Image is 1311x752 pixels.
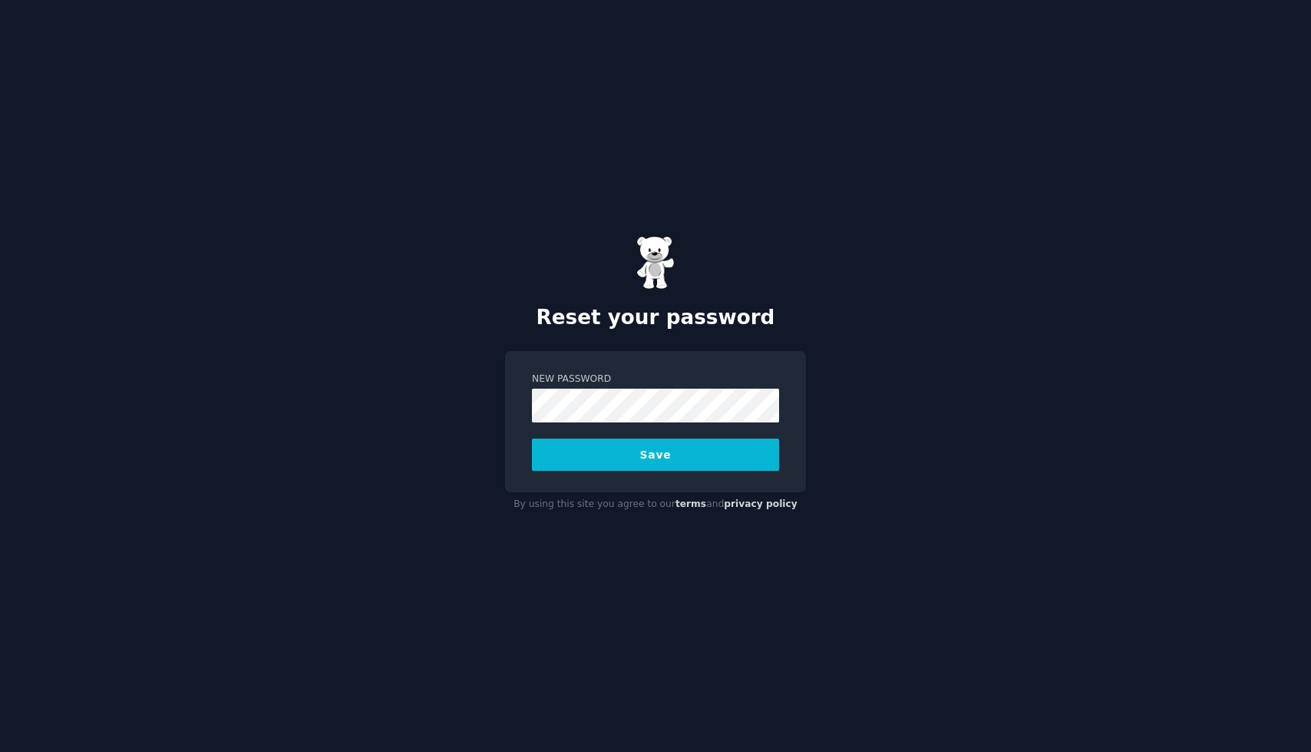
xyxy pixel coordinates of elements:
h2: Reset your password [505,306,806,330]
div: By using this site you agree to our and [505,492,806,517]
a: terms [675,499,706,509]
img: Gummy Bear [636,236,675,290]
button: Save [532,439,779,471]
a: privacy policy [724,499,797,509]
label: New Password [532,373,779,386]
